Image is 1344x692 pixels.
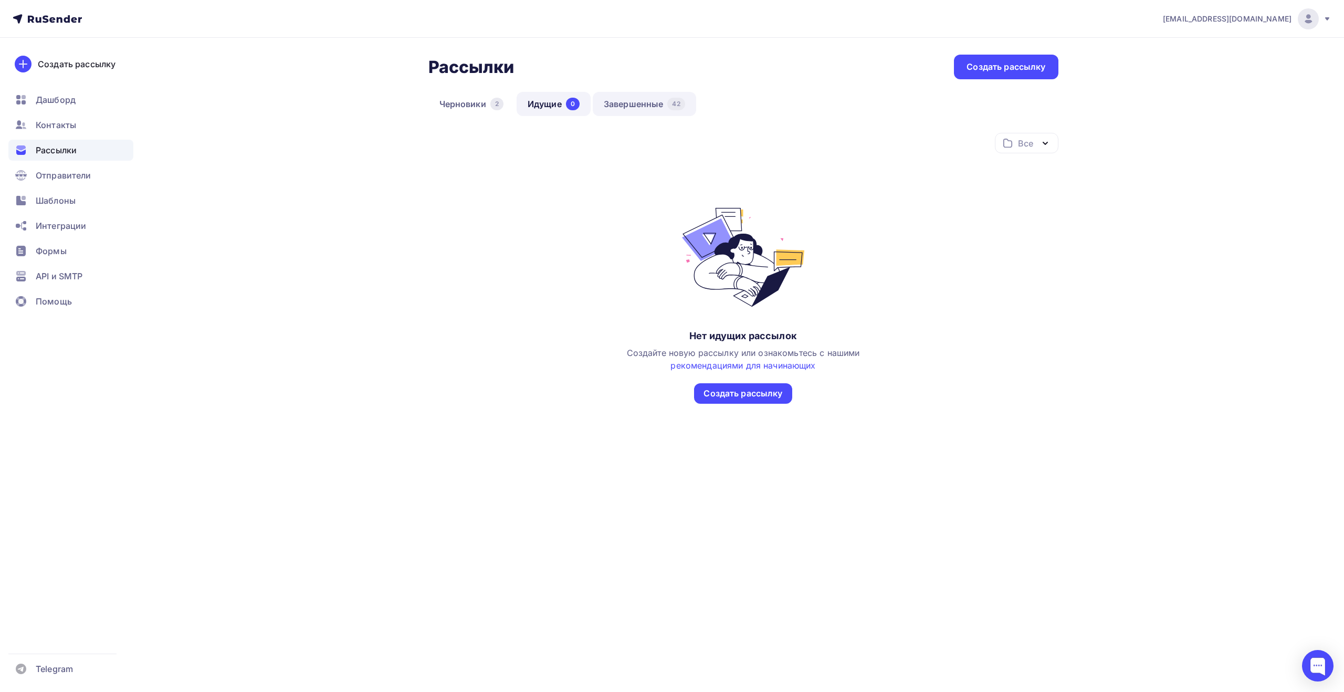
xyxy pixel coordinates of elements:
[566,98,580,110] div: 0
[38,58,115,70] div: Создать рассылку
[36,219,86,232] span: Интеграции
[36,245,67,257] span: Формы
[36,144,77,156] span: Рассылки
[8,140,133,161] a: Рассылки
[8,165,133,186] a: Отправители
[517,92,591,116] a: Идущие0
[703,387,782,400] div: Создать рассылку
[667,98,685,110] div: 42
[8,89,133,110] a: Дашборд
[995,133,1058,153] button: Все
[36,119,76,131] span: Контакты
[670,360,815,371] a: рекомендациями для начинающих
[967,61,1045,73] div: Создать рассылку
[8,190,133,211] a: Шаблоны
[8,240,133,261] a: Формы
[1163,8,1331,29] a: [EMAIL_ADDRESS][DOMAIN_NAME]
[36,194,76,207] span: Шаблоны
[1163,14,1291,24] span: [EMAIL_ADDRESS][DOMAIN_NAME]
[689,330,797,342] div: Нет идущих рассылок
[36,169,91,182] span: Отправители
[428,92,514,116] a: Черновики2
[36,93,76,106] span: Дашборд
[627,348,860,371] span: Создайте новую рассылку или ознакомьтесь с нашими
[428,57,514,78] h2: Рассылки
[1018,137,1033,150] div: Все
[36,295,72,308] span: Помощь
[593,92,696,116] a: Завершенные42
[8,114,133,135] a: Контакты
[36,663,73,675] span: Telegram
[490,98,503,110] div: 2
[36,270,82,282] span: API и SMTP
